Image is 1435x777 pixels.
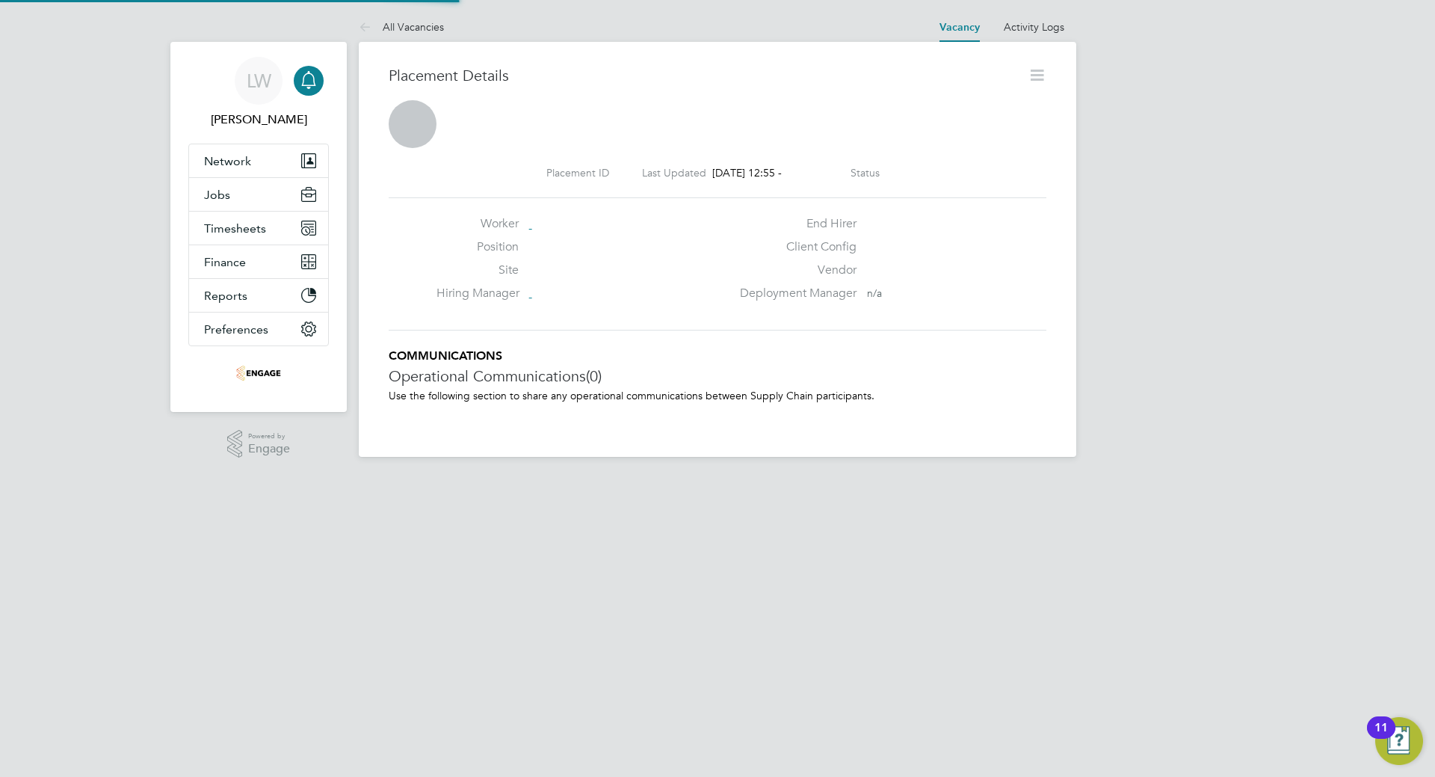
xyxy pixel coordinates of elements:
[189,313,328,345] button: Preferences
[546,166,609,179] label: Placement ID
[939,21,980,34] a: Vacancy
[359,20,444,34] a: All Vacancies
[731,216,857,232] label: End Hirer
[731,262,857,278] label: Vendor
[731,286,857,301] label: Deployment Manager
[189,245,328,278] button: Finance
[389,366,1046,386] h3: Operational Communications
[851,166,880,179] label: Status
[204,221,266,236] span: Timesheets
[204,289,247,303] span: Reports
[389,348,1046,364] h5: COMMUNICATIONS
[236,361,281,385] img: serlimited-logo-retina.png
[389,389,1046,402] p: Use the following section to share any operational communications between Supply Chain participants.
[1375,717,1423,765] button: Open Resource Center, 11 new notifications
[1004,20,1064,34] a: Activity Logs
[204,188,230,202] span: Jobs
[189,144,328,177] button: Network
[189,279,328,312] button: Reports
[188,361,329,385] a: Go to home page
[248,430,290,443] span: Powered by
[204,154,251,168] span: Network
[389,66,1016,85] h3: Placement Details
[1374,728,1388,747] div: 11
[436,262,519,278] label: Site
[188,57,329,129] a: LW[PERSON_NAME]
[436,216,519,232] label: Worker
[586,366,602,386] span: (0)
[204,255,246,269] span: Finance
[170,42,347,412] nav: Main navigation
[436,239,519,255] label: Position
[731,239,857,255] label: Client Config
[712,166,782,179] span: [DATE] 12:55 -
[642,166,706,179] label: Last Updated
[204,322,268,337] span: Preferences
[436,286,519,301] label: Hiring Manager
[248,443,290,455] span: Engage
[189,178,328,211] button: Jobs
[247,71,271,90] span: LW
[188,111,329,129] span: Liam Wright
[189,212,328,245] button: Timesheets
[227,430,291,458] a: Powered byEngage
[867,286,882,300] span: n/a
